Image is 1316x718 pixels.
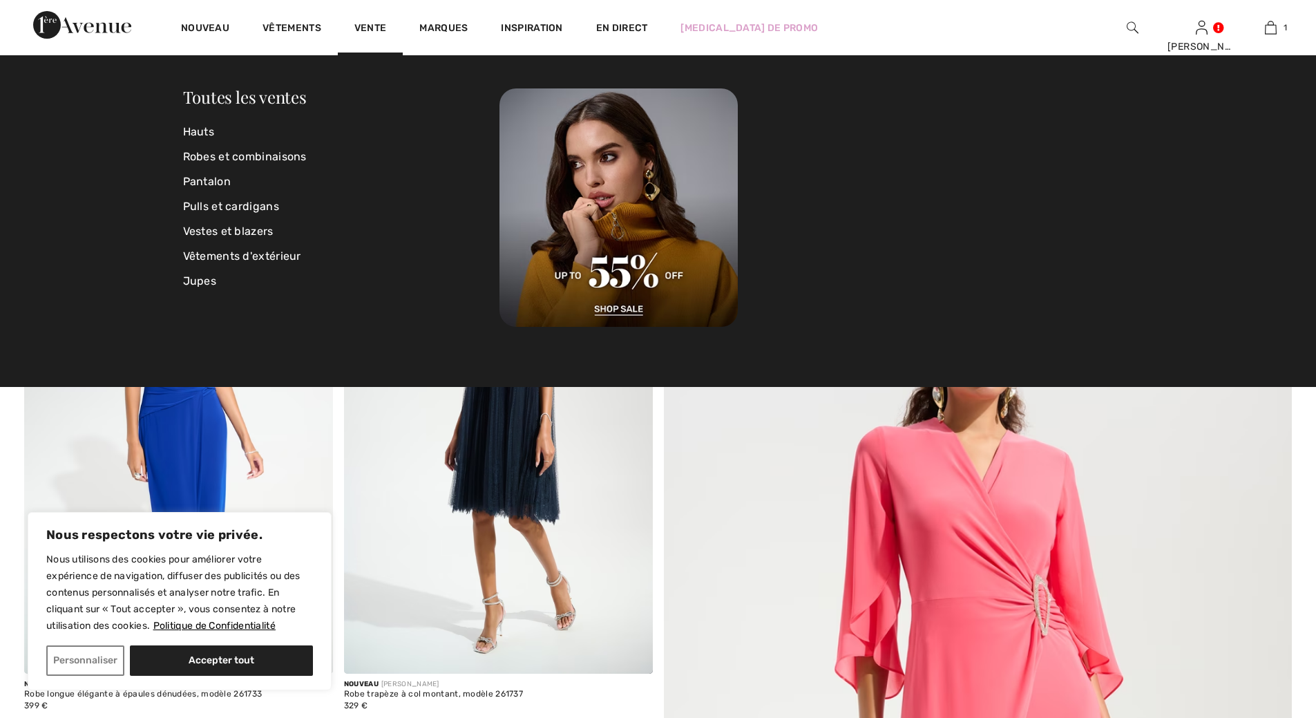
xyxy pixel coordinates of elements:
[153,619,276,632] a: Politique de Confidentialité
[183,274,217,287] font: Jupes
[1284,23,1287,32] font: 1
[46,551,313,634] p: Nous utilisons des cookies pour améliorer votre expérience de navigation, diffuser des publicités...
[381,680,439,688] font: [PERSON_NAME]
[28,512,332,690] div: Nous respectons votre vie privée.
[183,175,231,188] font: Pantalon
[183,125,215,138] font: Hauts
[344,680,379,688] font: Nouveau
[263,22,321,34] font: Vêtements
[183,150,307,163] font: Robes et combinaisons
[183,86,307,108] a: Toutes les ventes
[419,22,468,37] a: Marques
[183,225,274,238] font: Vestes et blazers
[24,689,262,699] font: Robe longue élégante à épaules dénudées, modèle 261733
[183,120,500,144] a: Hauts
[354,22,387,37] a: Vente
[183,194,500,219] a: Pulls et cardigans
[596,21,648,35] a: En direct
[183,219,500,244] a: Vestes et blazers
[183,249,301,263] font: Vêtements d'extérieur
[183,144,500,169] a: Robes et combinaisons
[24,680,59,688] font: Nouveau
[183,169,500,194] a: Pantalon
[344,689,523,699] font: Robe trapèze à col montant, modèle 261737
[1127,19,1138,36] img: rechercher sur le site
[33,11,131,39] img: 1ère Avenue
[354,22,387,34] font: Vente
[46,527,313,543] p: Nous respectons votre vie privée.
[1237,19,1304,36] a: 1
[680,22,818,34] font: [MEDICAL_DATA] de promo
[596,22,648,34] font: En direct
[263,22,321,37] a: Vêtements
[1196,19,1208,36] img: Mes informations
[419,22,468,34] font: Marques
[344,701,368,710] font: 329 €
[183,269,500,294] a: Jupes
[181,22,229,34] font: Nouveau
[181,22,229,37] a: Nouveau
[183,200,279,213] font: Pulls et cardigans
[1167,41,1248,53] font: [PERSON_NAME]
[501,22,562,34] font: Inspiration
[344,211,653,674] img: Robe trapèze à col montant, modèle 261737. Bleu nuit
[1265,19,1277,36] img: Mon sac
[183,244,500,269] a: Vêtements d'extérieur
[24,701,48,710] font: 399 €
[1228,614,1302,649] iframe: Ouvre un widget où vous pouvez trouver plus d'informations
[1196,21,1208,34] a: Se connecter
[24,211,333,674] img: Robe longue élégante à épaules dénudées, modèle 261733. Saphir royal 163
[680,21,818,35] a: [MEDICAL_DATA] de promo
[130,645,313,676] button: Accepter tout
[499,88,738,327] img: 250825113019_d881a28ff8cb6.jpg
[46,645,124,676] button: Personnaliser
